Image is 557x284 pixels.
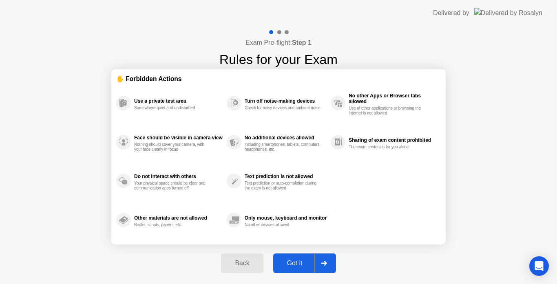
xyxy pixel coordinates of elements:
[529,256,549,276] div: Open Intercom Messenger
[349,93,437,104] div: No other Apps or Browser tabs allowed
[223,260,261,267] div: Back
[134,98,223,104] div: Use a private test area
[245,98,327,104] div: Turn off noise-making devices
[134,106,211,110] div: Somewhere quiet and undisturbed
[245,215,327,221] div: Only mouse, keyboard and monitor
[134,174,223,179] div: Do not interact with others
[273,253,336,273] button: Got it
[245,174,327,179] div: Text prediction is not allowed
[349,106,426,116] div: Use of other applications or browsing the internet is not allowed
[134,142,211,152] div: Nothing should cover your camera, with your face clearly in focus
[245,135,327,141] div: No additional devices allowed
[219,50,338,69] h1: Rules for your Exam
[134,135,223,141] div: Face should be visible in camera view
[292,39,312,46] b: Step 1
[245,106,322,110] div: Check for noisy devices and ambient noise
[276,260,314,267] div: Got it
[116,74,441,84] div: ✋ Forbidden Actions
[134,181,211,191] div: Your physical space should be clear and communication apps turned off
[134,222,211,227] div: Books, scripts, papers, etc
[245,222,322,227] div: No other devices allowed
[245,38,312,48] h4: Exam Pre-flight:
[245,181,322,191] div: Text prediction or auto-completion during the exam is not allowed
[221,253,263,273] button: Back
[245,142,322,152] div: Including smartphones, tablets, computers, headphones, etc.
[349,137,437,143] div: Sharing of exam content prohibited
[349,145,426,150] div: The exam content is for you alone
[474,8,542,18] img: Delivered by Rosalyn
[433,8,469,18] div: Delivered by
[134,215,223,221] div: Other materials are not allowed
